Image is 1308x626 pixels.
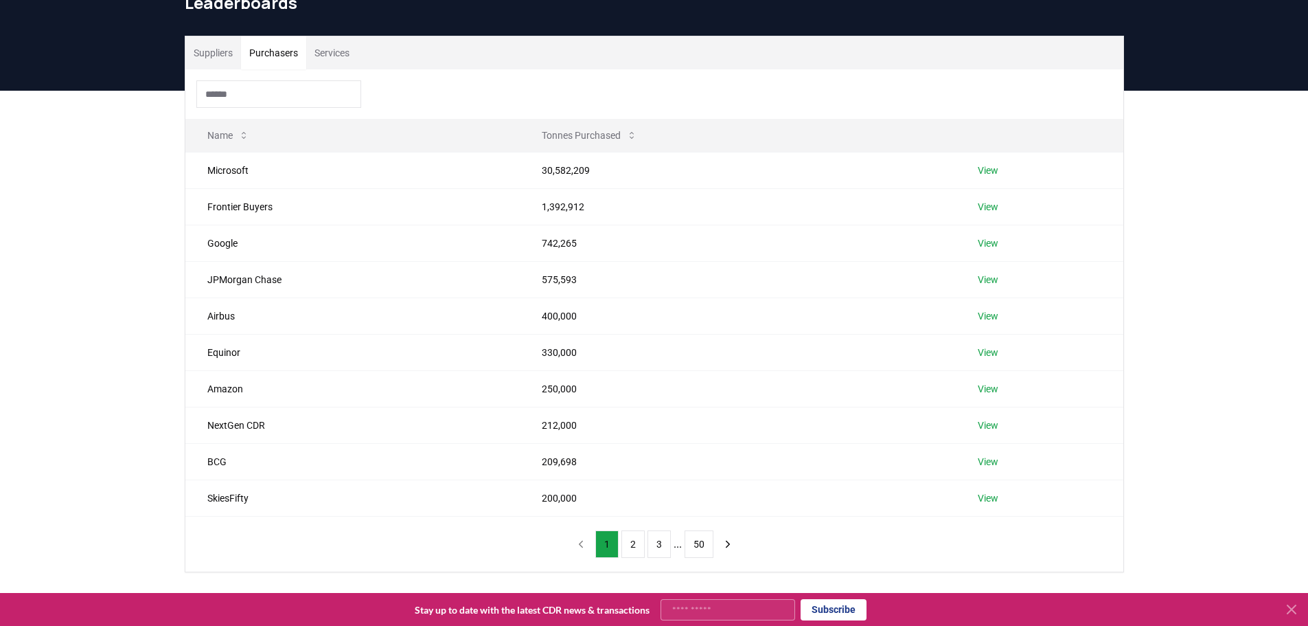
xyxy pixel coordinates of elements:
a: View [978,382,998,396]
td: Airbus [185,298,520,334]
td: 209,698 [520,443,956,480]
a: View [978,200,998,214]
button: Purchasers [241,36,306,69]
td: 212,000 [520,407,956,443]
button: Services [306,36,358,69]
a: View [978,418,998,432]
td: Equinor [185,334,520,370]
a: View [978,164,998,177]
a: View [978,491,998,505]
button: Suppliers [185,36,241,69]
td: Frontier Buyers [185,188,520,225]
td: 200,000 [520,480,956,516]
td: 400,000 [520,298,956,334]
td: 575,593 [520,261,956,298]
td: BCG [185,443,520,480]
td: NextGen CDR [185,407,520,443]
li: ... [674,536,682,552]
a: View [978,346,998,359]
button: Name [196,122,260,149]
td: 250,000 [520,370,956,407]
button: 2 [621,530,645,558]
button: 3 [647,530,671,558]
a: View [978,273,998,287]
td: Google [185,225,520,261]
button: Tonnes Purchased [531,122,648,149]
td: Amazon [185,370,520,407]
td: 1,392,912 [520,188,956,225]
a: View [978,309,998,323]
td: SkiesFifty [185,480,520,516]
button: 1 [595,530,619,558]
td: 30,582,209 [520,152,956,188]
button: 50 [685,530,713,558]
button: next page [716,530,739,558]
td: 742,265 [520,225,956,261]
td: Microsoft [185,152,520,188]
td: 330,000 [520,334,956,370]
td: JPMorgan Chase [185,261,520,298]
a: View [978,236,998,250]
a: View [978,455,998,469]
